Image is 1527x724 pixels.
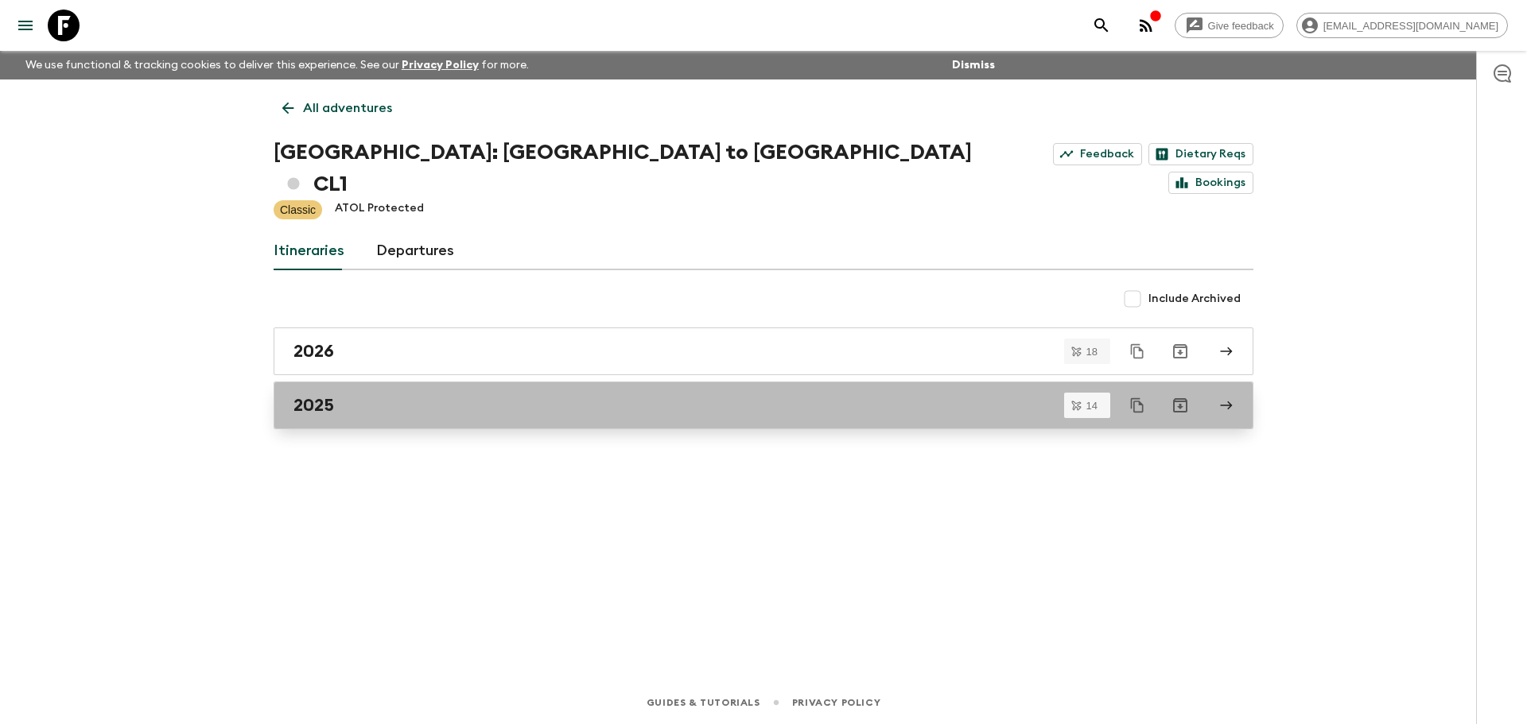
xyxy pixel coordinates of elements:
[1164,335,1196,367] button: Archive
[1148,143,1253,165] a: Dietary Reqs
[376,232,454,270] a: Departures
[274,327,1253,375] a: 2026
[948,54,999,76] button: Dismiss
[1168,172,1253,194] a: Bookings
[1164,389,1196,421] button: Archive
[1148,291,1241,307] span: Include Archived
[1077,401,1107,411] span: 14
[1123,337,1152,366] button: Duplicate
[274,232,344,270] a: Itineraries
[1199,20,1283,32] span: Give feedback
[274,92,401,124] a: All adventures
[1175,13,1284,38] a: Give feedback
[335,200,424,219] p: ATOL Protected
[10,10,41,41] button: menu
[274,381,1253,429] a: 2025
[280,202,316,218] p: Classic
[274,137,976,200] h1: [GEOGRAPHIC_DATA]: [GEOGRAPHIC_DATA] to [GEOGRAPHIC_DATA] CL1
[293,341,334,362] h2: 2026
[19,51,535,79] p: We use functional & tracking cookies to deliver this experience. See our for more.
[1053,143,1142,165] a: Feedback
[647,694,760,711] a: Guides & Tutorials
[293,395,334,416] h2: 2025
[1086,10,1117,41] button: search adventures
[1123,391,1152,420] button: Duplicate
[402,60,479,71] a: Privacy Policy
[1296,13,1508,38] div: [EMAIL_ADDRESS][DOMAIN_NAME]
[792,694,880,711] a: Privacy Policy
[1077,347,1107,357] span: 18
[303,99,392,118] p: All adventures
[1315,20,1507,32] span: [EMAIL_ADDRESS][DOMAIN_NAME]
